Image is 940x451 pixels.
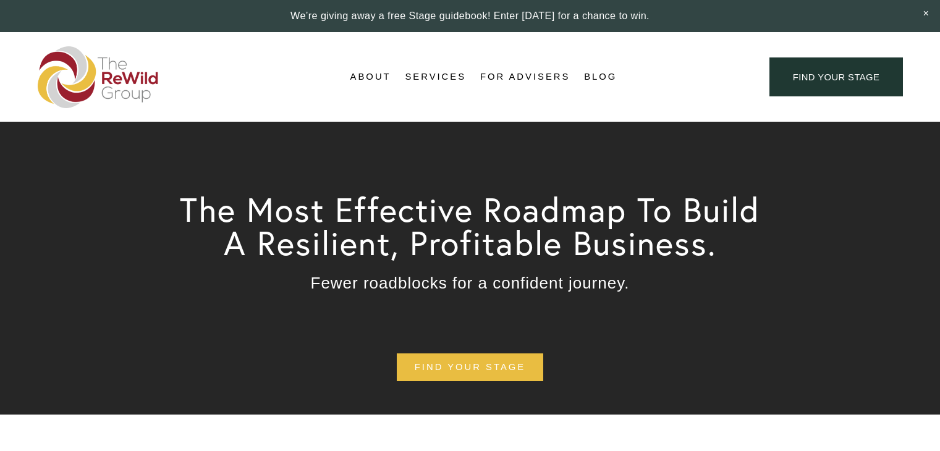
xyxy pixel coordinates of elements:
a: For Advisers [480,68,570,86]
a: find your stage [769,57,903,96]
a: find your stage [397,353,543,381]
a: folder dropdown [405,68,466,86]
span: The Most Effective Roadmap To Build A Resilient, Profitable Business. [180,188,771,264]
span: About [350,69,391,85]
a: Blog [584,68,617,86]
span: Services [405,69,466,85]
img: The ReWild Group [38,46,159,108]
a: folder dropdown [350,68,391,86]
span: Fewer roadblocks for a confident journey. [311,274,630,292]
